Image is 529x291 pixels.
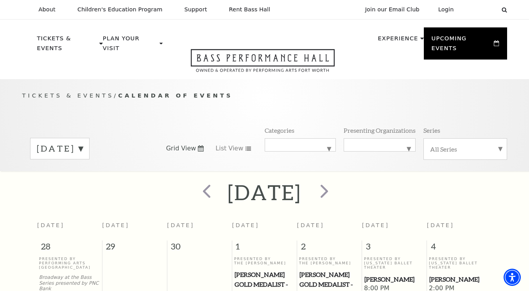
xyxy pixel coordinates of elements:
[166,144,196,153] span: Grid View
[167,240,232,256] span: 30
[22,92,114,99] span: Tickets & Events
[378,34,418,48] p: Experience
[430,145,500,153] label: All Series
[423,126,440,134] p: Series
[163,49,363,79] a: Open this option
[77,6,163,13] p: Children's Education Program
[167,222,194,228] span: [DATE]
[297,240,362,256] span: 2
[39,6,56,13] p: About
[364,257,425,270] p: Presented By [US_STATE] Ballet Theater
[265,126,294,134] p: Categories
[429,275,490,284] span: [PERSON_NAME]
[22,91,507,101] p: /
[432,34,492,58] p: Upcoming Events
[37,143,83,155] label: [DATE]
[228,180,301,205] h2: [DATE]
[344,126,416,134] p: Presenting Organizations
[37,34,98,58] p: Tickets & Events
[192,179,220,206] button: prev
[297,222,325,228] span: [DATE]
[102,240,167,256] span: 29
[427,222,454,228] span: [DATE]
[37,240,102,256] span: 28
[229,6,271,13] p: Rent Bass Hall
[234,257,295,266] p: Presented By The [PERSON_NAME]
[466,6,494,13] select: Select:
[232,222,259,228] span: [DATE]
[118,92,233,99] span: Calendar of Events
[429,257,490,270] p: Presented By [US_STATE] Ballet Theater
[504,269,521,286] div: Accessibility Menu
[427,240,492,256] span: 4
[364,275,425,284] a: Peter Pan
[102,222,129,228] span: [DATE]
[362,240,427,256] span: 3
[362,222,389,228] span: [DATE]
[299,257,360,266] p: Presented By The [PERSON_NAME]
[232,240,297,256] span: 1
[215,144,243,153] span: List View
[364,275,425,284] span: [PERSON_NAME]
[429,275,490,284] a: Peter Pan
[103,34,158,58] p: Plan Your Visit
[185,6,207,13] p: Support
[309,179,337,206] button: next
[37,222,65,228] span: [DATE]
[39,257,100,270] p: Presented By Performing Arts [GEOGRAPHIC_DATA]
